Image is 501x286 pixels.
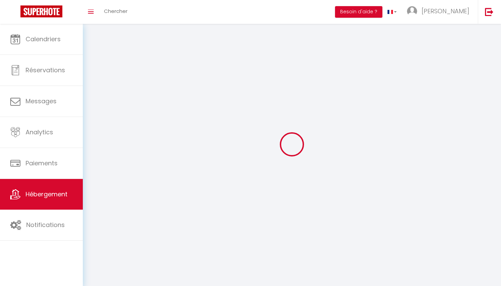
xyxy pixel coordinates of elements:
[26,159,58,167] span: Paiements
[407,6,417,16] img: ...
[26,35,61,43] span: Calendriers
[26,128,53,136] span: Analytics
[26,190,67,198] span: Hébergement
[20,5,62,17] img: Super Booking
[335,6,382,18] button: Besoin d'aide ?
[26,97,57,105] span: Messages
[422,7,469,15] span: [PERSON_NAME]
[104,7,127,15] span: Chercher
[26,66,65,74] span: Réservations
[26,221,65,229] span: Notifications
[485,7,494,16] img: logout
